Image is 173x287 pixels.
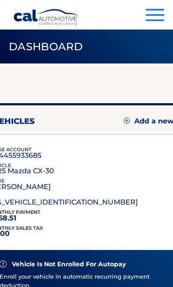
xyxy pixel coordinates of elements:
[146,9,164,23] button: Menu
[124,118,130,124] img: add.svg
[12,261,126,268] span: vehicle is not enrolled for autopay
[13,9,79,31] a: Cal Automotive
[9,40,83,53] span: Dashboard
